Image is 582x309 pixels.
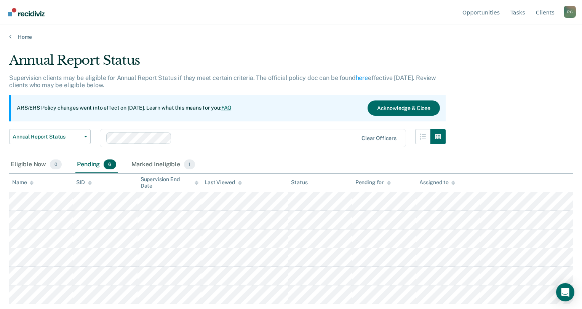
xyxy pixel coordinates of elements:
[13,134,81,140] span: Annual Report Status
[12,179,34,186] div: Name
[556,283,574,301] div: Open Intercom Messenger
[141,176,198,189] div: Supervision End Date
[291,179,307,186] div: Status
[50,159,62,169] span: 0
[368,100,440,116] button: Acknowledge & Close
[564,6,576,18] div: P G
[9,156,63,173] div: Eligible Now0
[356,74,368,81] a: here
[9,53,446,74] div: Annual Report Status
[184,159,195,169] span: 1
[355,179,391,186] div: Pending for
[130,156,197,173] div: Marked Ineligible1
[9,129,91,144] button: Annual Report Status
[104,159,116,169] span: 6
[564,6,576,18] button: Profile dropdown button
[221,105,232,111] a: FAQ
[419,179,455,186] div: Assigned to
[75,156,117,173] div: Pending6
[361,135,397,142] div: Clear officers
[76,179,92,186] div: SID
[8,8,45,16] img: Recidiviz
[205,179,241,186] div: Last Viewed
[17,104,232,112] p: ARS/ERS Policy changes went into effect on [DATE]. Learn what this means for you:
[9,74,436,89] p: Supervision clients may be eligible for Annual Report Status if they meet certain criteria. The o...
[9,33,573,40] a: Home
